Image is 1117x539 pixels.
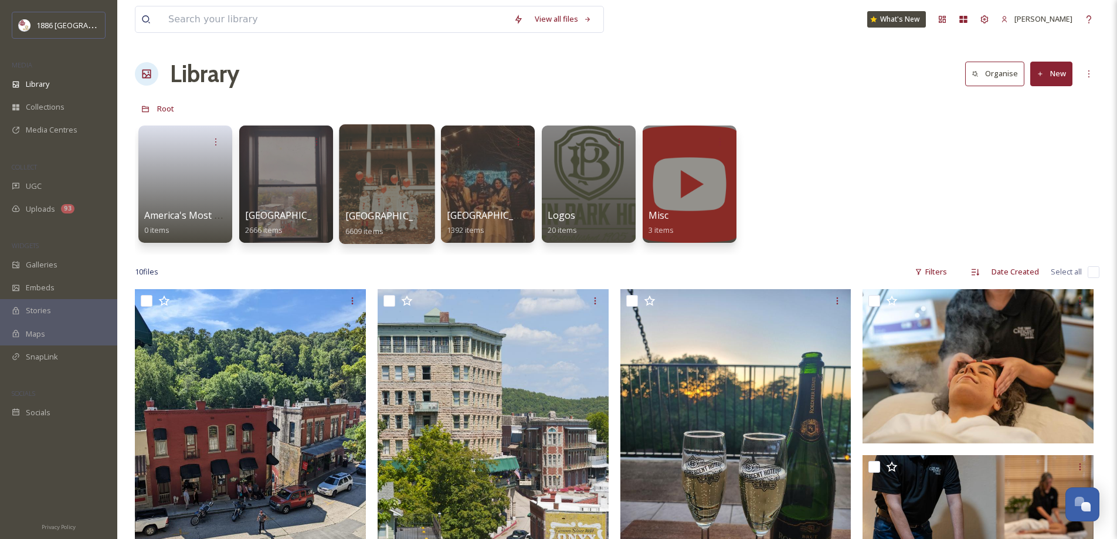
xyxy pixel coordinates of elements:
span: [GEOGRAPHIC_DATA] [447,209,541,222]
span: WIDGETS [12,241,39,250]
a: Organise [965,62,1030,86]
a: [PERSON_NAME] [995,8,1078,30]
span: Collections [26,101,64,113]
span: UGC [26,181,42,192]
span: MEDIA [12,60,32,69]
a: Library [170,56,239,91]
img: logos.png [19,19,30,31]
span: 2666 items [245,225,283,235]
a: View all files [529,8,597,30]
span: Maps [26,328,45,340]
span: 6609 items [345,225,383,236]
span: Socials [26,407,50,418]
span: Logos [548,209,575,222]
span: 1886 [GEOGRAPHIC_DATA] [36,19,129,30]
span: COLLECT [12,162,37,171]
span: Select all [1051,266,1082,277]
a: America's Most Haunted Hotel0 items [144,210,279,235]
span: 3 items [649,225,674,235]
div: Filters [909,260,953,283]
span: [GEOGRAPHIC_DATA] [245,209,339,222]
a: [GEOGRAPHIC_DATA]2666 items [245,210,339,235]
a: Misc3 items [649,210,674,235]
span: Media Centres [26,124,77,135]
span: 1392 items [447,225,484,235]
div: 93 [61,204,74,213]
span: SnapLink [26,351,58,362]
a: What's New [867,11,926,28]
div: Date Created [986,260,1045,283]
span: [GEOGRAPHIC_DATA] [345,209,442,222]
a: [GEOGRAPHIC_DATA]6609 items [345,211,442,236]
a: Root [157,101,174,116]
span: Uploads [26,204,55,215]
a: [GEOGRAPHIC_DATA]1392 items [447,210,541,235]
span: [PERSON_NAME] [1014,13,1072,24]
button: Organise [965,62,1024,86]
span: Embeds [26,282,55,293]
span: 10 file s [135,266,158,277]
button: New [1030,62,1072,86]
a: Privacy Policy [42,519,76,533]
span: Root [157,103,174,114]
a: Logos20 items [548,210,577,235]
button: Open Chat [1065,487,1099,521]
span: America's Most Haunted Hotel [144,209,279,222]
span: Galleries [26,259,57,270]
span: 0 items [144,225,169,235]
input: Search your library [162,6,508,32]
span: SOCIALS [12,389,35,398]
span: Library [26,79,49,90]
span: 20 items [548,225,577,235]
span: Misc [649,209,668,222]
span: Stories [26,305,51,316]
img: 224_Crescent_Spa_web_onionstudio.jpg [863,289,1094,443]
span: Privacy Policy [42,523,76,531]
